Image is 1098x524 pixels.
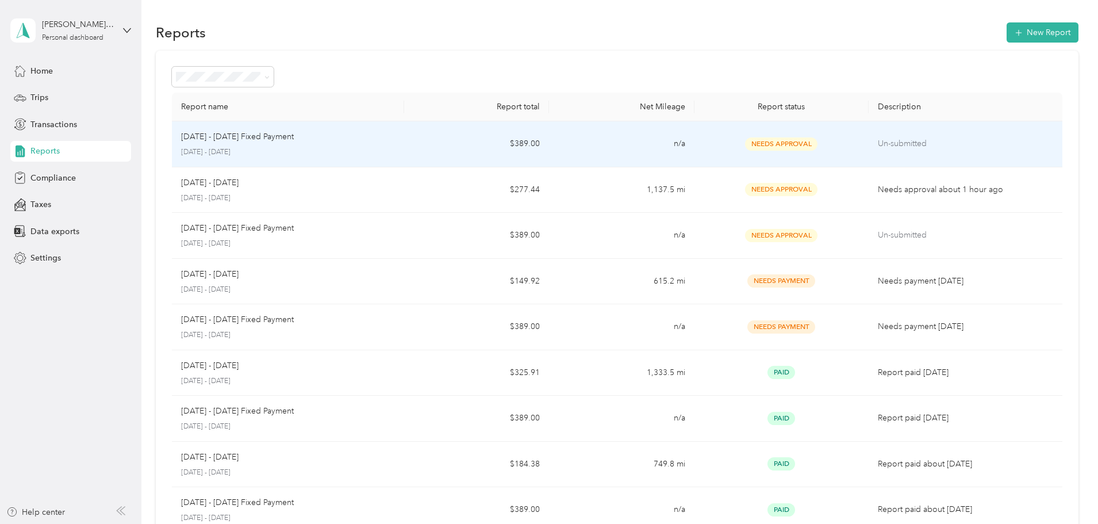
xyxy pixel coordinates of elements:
th: Net Mileage [549,93,694,121]
th: Report name [172,93,404,121]
p: [DATE] - [DATE] Fixed Payment [181,313,294,326]
button: New Report [1007,22,1078,43]
td: $389.00 [404,304,549,350]
td: 749.8 mi [549,442,694,488]
span: Trips [30,91,48,104]
button: Help center [6,506,65,518]
p: Un-submitted [878,229,1053,242]
td: $389.00 [404,213,549,259]
span: Paid [767,457,795,471]
span: Needs Approval [745,183,817,196]
p: [DATE] - [DATE] [181,147,395,158]
p: Needs approval about 1 hour ago [878,183,1053,196]
p: [DATE] - [DATE] [181,422,395,432]
span: Taxes [30,198,51,211]
p: [DATE] - [DATE] [181,513,395,523]
div: Report status [704,102,859,112]
span: Needs Payment [747,320,815,334]
td: 1,137.5 mi [549,167,694,213]
iframe: Everlance-gr Chat Button Frame [1034,460,1098,524]
span: Needs Approval [745,229,817,242]
td: n/a [549,396,694,442]
span: Needs Approval [745,137,817,151]
td: 1,333.5 mi [549,350,694,396]
p: [DATE] - [DATE] [181,239,395,249]
p: Report paid about [DATE] [878,458,1053,471]
td: $149.92 [404,259,549,305]
span: Reports [30,145,60,157]
p: [DATE] - [DATE] [181,451,239,464]
div: Personal dashboard [42,35,103,41]
th: Report total [404,93,549,121]
span: Paid [767,412,795,425]
td: n/a [549,304,694,350]
p: Report paid about [DATE] [878,503,1053,516]
span: Settings [30,252,61,264]
td: $277.44 [404,167,549,213]
p: Report paid [DATE] [878,366,1053,379]
p: [DATE] - [DATE] Fixed Payment [181,405,294,418]
p: [DATE] - [DATE] [181,268,239,281]
p: [DATE] - [DATE] [181,193,395,204]
td: $325.91 [404,350,549,396]
span: Paid [767,503,795,517]
p: [DATE] - [DATE] [181,330,395,341]
p: [DATE] - [DATE] [181,177,239,189]
p: [DATE] - [DATE] Fixed Payment [181,496,294,509]
p: Needs payment [DATE] [878,320,1053,333]
p: [DATE] - [DATE] [181,376,395,387]
div: [PERSON_NAME] III [PERSON_NAME] [42,18,114,30]
span: Needs Payment [747,274,815,288]
span: Home [30,65,53,77]
td: $389.00 [404,396,549,442]
td: $389.00 [404,121,549,167]
td: 615.2 mi [549,259,694,305]
span: Compliance [30,172,76,184]
th: Description [869,93,1062,121]
p: [DATE] - [DATE] [181,468,395,478]
p: Needs payment [DATE] [878,275,1053,288]
td: n/a [549,121,694,167]
p: [DATE] - [DATE] [181,359,239,372]
span: Transactions [30,118,77,131]
td: n/a [549,213,694,259]
p: [DATE] - [DATE] Fixed Payment [181,222,294,235]
p: [DATE] - [DATE] Fixed Payment [181,131,294,143]
span: Data exports [30,225,79,238]
span: Paid [767,366,795,379]
h1: Reports [156,26,206,39]
p: Report paid [DATE] [878,412,1053,424]
p: [DATE] - [DATE] [181,285,395,295]
p: Un-submitted [878,137,1053,150]
td: $184.38 [404,442,549,488]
